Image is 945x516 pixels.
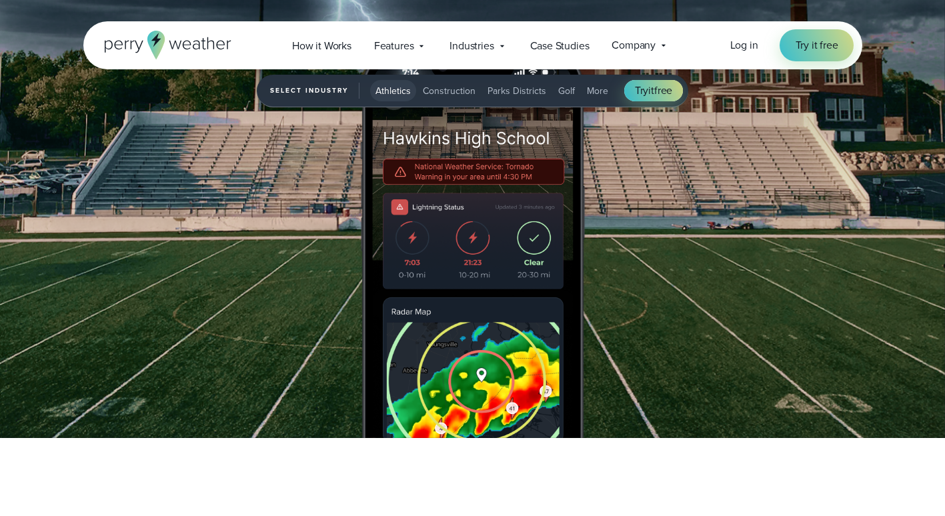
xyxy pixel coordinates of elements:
[482,80,552,101] button: Parks Districts
[582,80,614,101] button: More
[292,38,351,54] span: How it Works
[730,37,758,53] a: Log in
[612,37,656,53] span: Company
[370,80,416,101] button: Athletics
[374,38,414,54] span: Features
[270,83,359,99] span: Select Industry
[423,84,476,98] span: Construction
[796,37,838,53] span: Try it free
[281,32,363,59] a: How it Works
[530,38,590,54] span: Case Studies
[624,80,683,101] a: Tryitfree
[488,84,546,98] span: Parks Districts
[519,32,601,59] a: Case Studies
[449,38,494,54] span: Industries
[587,84,608,98] span: More
[417,80,481,101] button: Construction
[635,83,672,99] span: Try free
[648,83,654,98] span: it
[558,84,575,98] span: Golf
[375,84,411,98] span: Athletics
[780,29,854,61] a: Try it free
[553,80,580,101] button: Golf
